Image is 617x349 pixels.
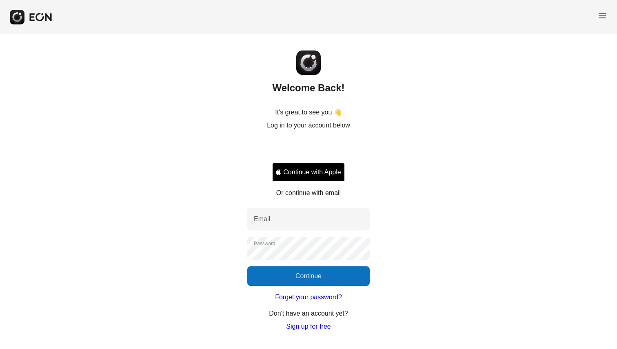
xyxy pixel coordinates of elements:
[273,81,345,94] h2: Welcome Back!
[275,108,342,117] p: It's great to see you 👋
[276,188,341,198] p: Or continue with email
[597,11,607,21] span: menu
[272,163,344,182] button: Signin with apple ID
[247,266,370,286] button: Continue
[286,322,331,331] a: Sign up for free
[269,309,348,318] p: Don't have an account yet?
[254,214,270,224] label: Email
[267,121,350,130] p: Log in to your account below
[254,240,275,247] label: Password
[275,292,342,302] a: Forget your password?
